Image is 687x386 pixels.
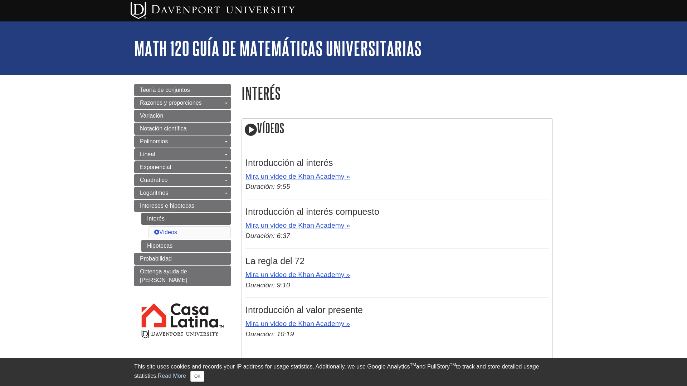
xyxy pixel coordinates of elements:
[140,164,171,170] span: Exponencial
[140,177,167,183] span: Cuadrático
[140,151,155,157] span: Lineal
[134,123,231,135] a: Notación científica
[242,84,553,102] h1: Interés
[140,190,168,196] span: Logaritmos
[450,362,456,367] sup: TM
[134,84,231,96] a: Teoría de conjuntos
[140,100,202,106] span: Razones y proporciones
[140,125,187,132] span: Notación científica
[134,362,553,382] div: This site uses cookies and records your IP address for usage statistics. Additionally, we use Goo...
[134,135,231,148] a: Polinomios
[134,174,231,186] a: Cuadrático
[245,183,290,190] em: Duración: 9:55
[141,240,231,252] a: Hipotecas
[245,256,549,266] h3: La regla del 72
[245,222,350,229] a: Mira un video de Khan Academy »
[134,84,231,352] div: Guide Page Menu
[134,200,231,212] a: Intereses e hipotecas
[134,148,231,160] a: Lineal
[134,110,231,122] a: Variación
[140,256,172,262] span: Probabilidad
[134,97,231,109] a: Razones y proporciones
[134,187,231,199] a: Logaritmos
[141,213,231,225] a: Interés
[245,281,290,289] em: Duración: 9:10
[190,371,204,382] button: Close
[242,119,552,139] h2: Vídeos
[245,232,290,239] em: Duración: 6:37
[245,173,350,180] a: Mira un video de Khan Academy »
[140,268,187,283] span: Obtenga ayuda de [PERSON_NAME]
[410,362,416,367] sup: TM
[134,253,231,265] a: Probabilidad
[131,2,295,19] img: Davenport University
[140,113,164,119] span: Variación
[134,37,422,59] a: MATH 120 Guía de matemáticas universitarias
[158,373,186,379] a: Read More
[245,330,294,338] em: Duración: 10:19
[245,320,350,327] a: Mira un video de Khan Academy »
[245,207,549,217] h3: Introducción al interés compuesto
[134,266,231,286] a: Obtenga ayuda de [PERSON_NAME]
[245,158,549,168] h3: Introducción al interés
[245,271,350,278] a: Mira un video de Khan Academy »
[154,229,177,235] a: Vídeos
[140,138,168,144] span: Polinomios
[140,203,194,209] span: Intereses e hipotecas
[140,87,190,93] span: Teoría de conjuntos
[245,305,549,315] h3: Introducción al valor presente
[134,161,231,173] a: Exponencial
